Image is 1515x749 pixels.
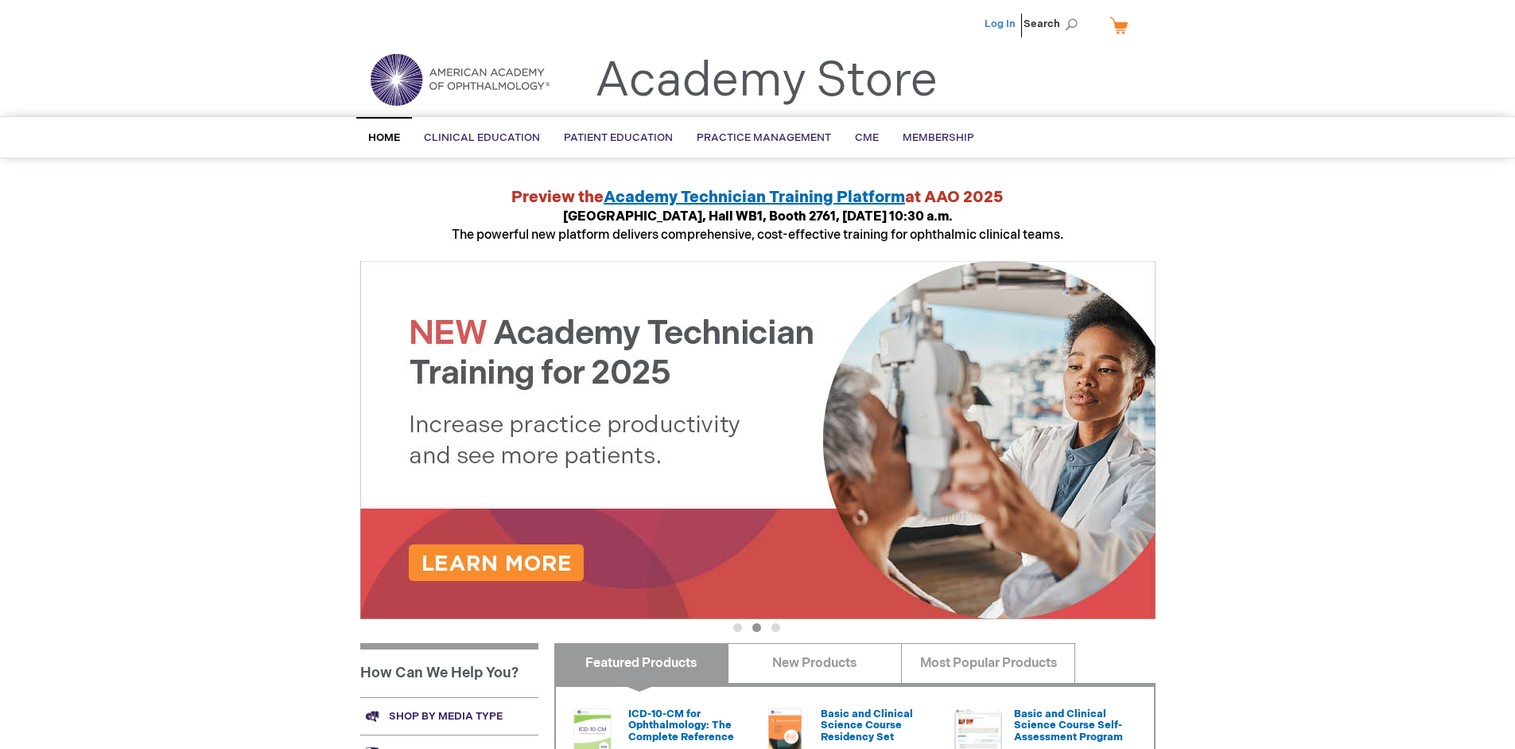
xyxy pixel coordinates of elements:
[821,708,913,743] a: Basic and Clinical Science Course Residency Set
[733,623,742,632] button: 1 of 3
[903,131,974,144] span: Membership
[752,623,761,632] button: 2 of 3
[554,643,728,683] a: Featured Products
[1024,8,1084,40] span: Search
[424,131,540,144] span: Clinical Education
[564,131,673,144] span: Patient Education
[1014,708,1123,743] a: Basic and Clinical Science Course Self-Assessment Program
[511,188,1004,207] strong: Preview the at AAO 2025
[360,697,538,735] a: Shop by media type
[604,188,905,207] a: Academy Technician Training Platform
[368,131,400,144] span: Home
[563,209,953,224] strong: [GEOGRAPHIC_DATA], Hall WB1, Booth 2761, [DATE] 10:30 a.m.
[628,708,734,743] a: ICD-10-CM for Ophthalmology: The Complete Reference
[901,643,1075,683] a: Most Popular Products
[595,53,938,110] a: Academy Store
[985,18,1016,30] a: Log In
[452,209,1063,243] span: The powerful new platform delivers comprehensive, cost-effective training for ophthalmic clinical...
[855,131,879,144] span: CME
[360,643,538,697] h1: How Can We Help You?
[728,643,902,683] a: New Products
[697,131,831,144] span: Practice Management
[771,623,780,632] button: 3 of 3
